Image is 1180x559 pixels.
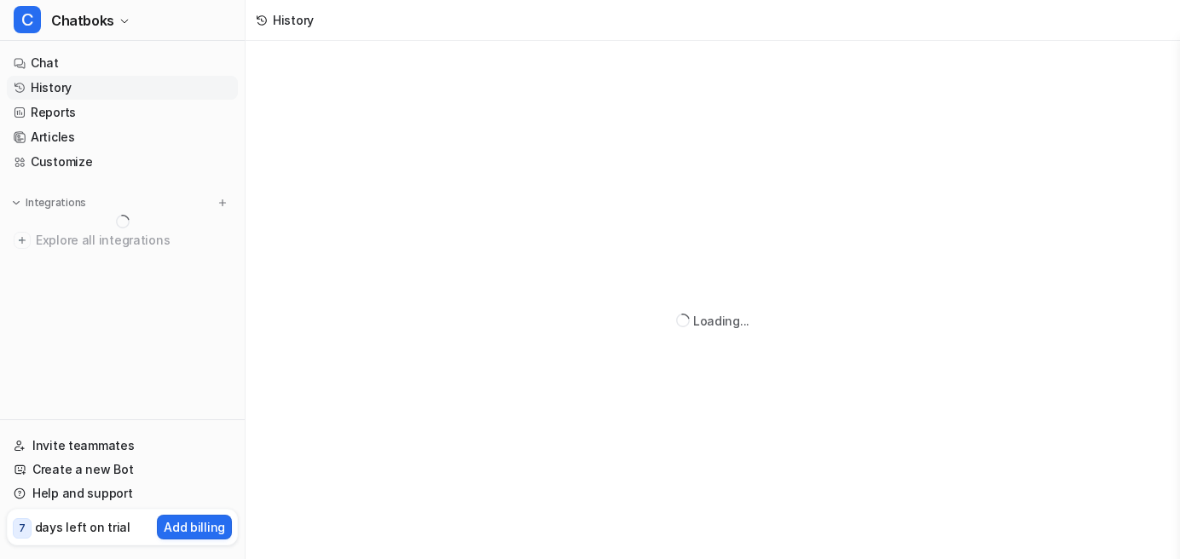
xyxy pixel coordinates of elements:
[19,521,26,536] p: 7
[35,518,130,536] p: days left on trial
[7,76,238,100] a: History
[7,434,238,458] a: Invite teammates
[7,51,238,75] a: Chat
[273,11,314,29] div: History
[7,458,238,481] a: Create a new Bot
[164,518,225,536] p: Add billing
[7,125,238,149] a: Articles
[14,6,41,33] span: C
[14,232,31,249] img: explore all integrations
[7,101,238,124] a: Reports
[7,481,238,505] a: Help and support
[51,9,114,32] span: Chatboks
[693,312,749,330] div: Loading...
[7,228,238,252] a: Explore all integrations
[36,227,231,254] span: Explore all integrations
[7,194,91,211] button: Integrations
[10,197,22,209] img: expand menu
[7,150,238,174] a: Customize
[157,515,232,539] button: Add billing
[217,197,228,209] img: menu_add.svg
[26,196,86,210] p: Integrations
